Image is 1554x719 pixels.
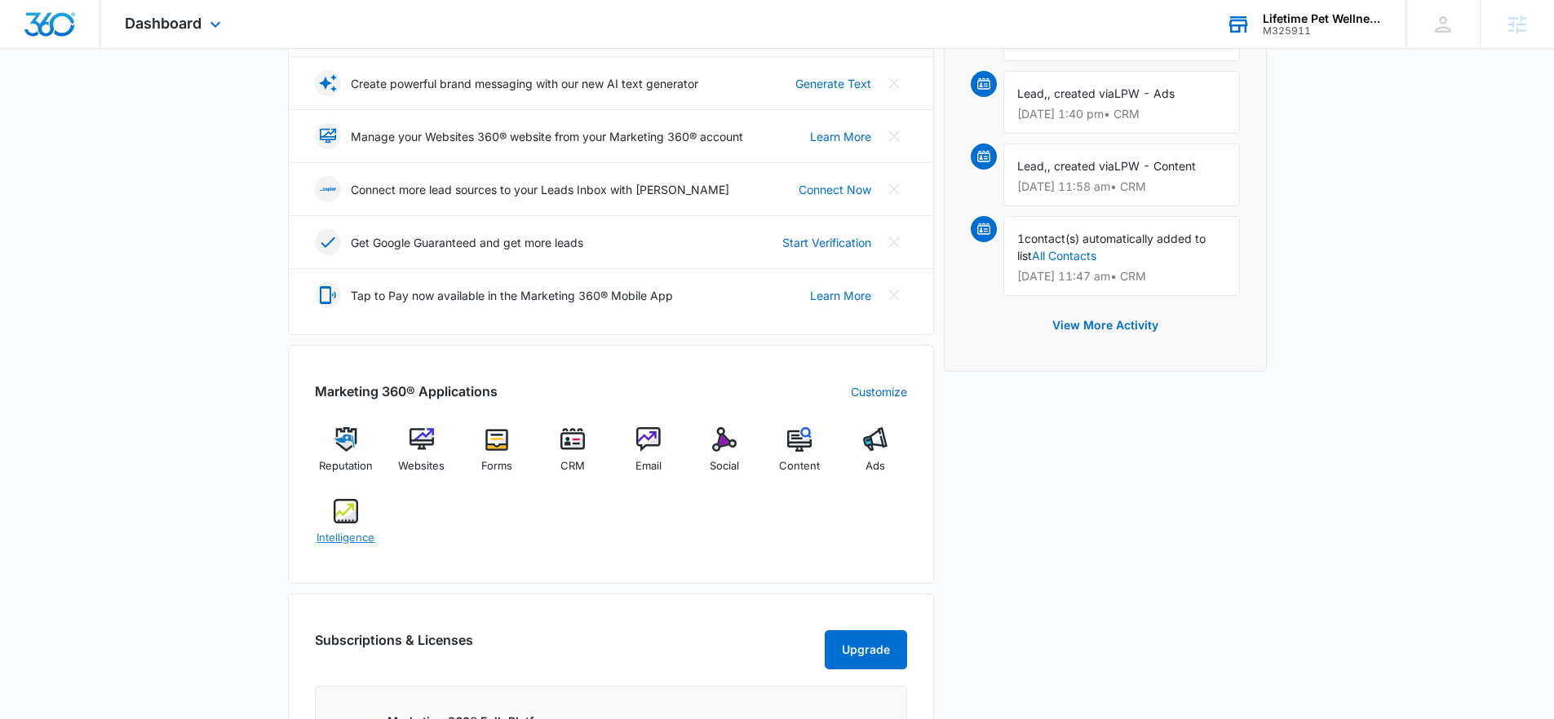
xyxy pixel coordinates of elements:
[844,427,907,486] a: Ads
[881,176,907,202] button: Close
[319,458,373,474] span: Reputation
[618,427,680,486] a: Email
[1017,159,1047,173] span: Lead,
[351,181,729,198] p: Connect more lead sources to your Leads Inbox with [PERSON_NAME]
[851,383,907,400] a: Customize
[315,382,498,401] h2: Marketing 360® Applications
[315,499,378,558] a: Intelligence
[1017,86,1047,100] span: Lead,
[1017,232,1025,245] span: 1
[317,530,374,546] span: Intelligence
[1036,306,1175,345] button: View More Activity
[881,282,907,308] button: Close
[125,15,201,32] span: Dashboard
[560,458,585,474] span: CRM
[1017,271,1226,282] p: [DATE] 11:47 am • CRM
[1017,181,1226,192] p: [DATE] 11:58 am • CRM
[795,75,871,92] a: Generate Text
[1263,12,1382,25] div: account name
[782,234,871,251] a: Start Verification
[351,75,698,92] p: Create powerful brand messaging with our new AI text generator
[810,287,871,304] a: Learn More
[1032,249,1096,262] a: All Contacts
[825,630,907,669] button: Upgrade
[635,458,662,474] span: Email
[1114,159,1196,173] span: LPW - Content
[351,128,743,145] p: Manage your Websites 360® website from your Marketing 360® account
[710,458,739,474] span: Social
[1114,86,1175,100] span: LPW - Ads
[351,234,583,251] p: Get Google Guaranteed and get more leads
[810,128,871,145] a: Learn More
[466,427,529,486] a: Forms
[881,229,907,255] button: Close
[1263,25,1382,37] div: account id
[1047,159,1114,173] span: , created via
[351,287,673,304] p: Tap to Pay now available in the Marketing 360® Mobile App
[542,427,604,486] a: CRM
[881,70,907,96] button: Close
[390,427,453,486] a: Websites
[881,123,907,149] button: Close
[866,458,885,474] span: Ads
[768,427,831,486] a: Content
[398,458,445,474] span: Websites
[1017,232,1206,262] span: contact(s) automatically added to list
[1047,86,1114,100] span: , created via
[779,458,820,474] span: Content
[315,427,378,486] a: Reputation
[693,427,755,486] a: Social
[481,458,512,474] span: Forms
[799,181,871,198] a: Connect Now
[315,630,473,663] h2: Subscriptions & Licenses
[1017,108,1226,120] p: [DATE] 1:40 pm • CRM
